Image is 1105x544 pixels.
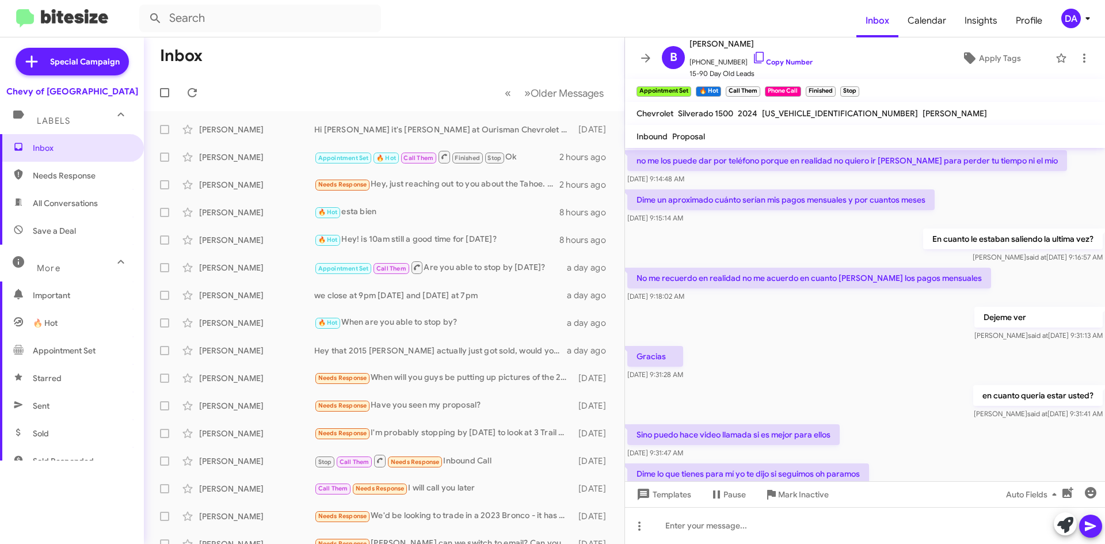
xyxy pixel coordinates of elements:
div: [PERSON_NAME] [199,372,314,384]
p: no me los puede dar por teléfono porque en realidad no quiero ir [PERSON_NAME] para perder tu tie... [627,150,1067,171]
div: [PERSON_NAME] [199,455,314,467]
div: 8 hours ago [559,234,615,246]
span: 2024 [738,108,757,119]
span: 🔥 Hot [318,236,338,244]
span: B [670,48,677,67]
div: 2 hours ago [559,179,615,191]
div: Hey that 2015 [PERSON_NAME] actually just got sold, would you be open to another one? [314,345,567,356]
div: [PERSON_NAME] [199,400,314,412]
span: said at [1028,331,1048,340]
p: Dime un aproximado cuánto serían mis pagos mensuales y por cuantos meses [627,189,935,210]
div: [PERSON_NAME] [199,151,314,163]
div: a day ago [567,262,615,273]
span: 🔥 Hot [318,319,338,326]
span: Sent [33,400,49,412]
a: Insights [955,4,1007,37]
div: [PERSON_NAME] [199,345,314,356]
span: [PERSON_NAME] [DATE] 9:31:41 AM [974,409,1103,418]
span: Silverado 1500 [678,108,733,119]
div: esta bien [314,206,559,219]
small: Finished [806,86,836,97]
p: Dejeme ver [974,307,1103,328]
div: [PERSON_NAME] [199,483,314,494]
div: [DATE] [573,372,615,384]
div: Hey, just reaching out to you about the Tahoe. Are you still interested? [314,178,559,191]
div: When will you guys be putting up pictures of the 23 red model y? [314,371,573,385]
div: a day ago [567,317,615,329]
span: Needs Response [318,429,367,437]
span: Inbox [856,4,898,37]
button: Mark Inactive [755,484,838,505]
span: Inbox [33,142,131,154]
span: Needs Response [356,485,405,492]
a: Copy Number [752,58,813,66]
input: Search [139,5,381,32]
div: DA [1061,9,1081,28]
div: [DATE] [573,124,615,135]
div: [PERSON_NAME] [199,124,314,135]
span: Special Campaign [50,56,120,67]
small: Phone Call [765,86,801,97]
a: Special Campaign [16,48,129,75]
span: Calendar [898,4,955,37]
span: [PHONE_NUMBER] [689,51,813,68]
h1: Inbox [160,47,203,65]
div: a day ago [567,345,615,356]
span: Call Them [340,458,369,466]
div: [DATE] [573,483,615,494]
span: Labels [37,116,70,126]
div: [PERSON_NAME] [199,428,314,439]
div: [DATE] [573,511,615,522]
span: Sold Responded [33,455,94,467]
div: [DATE] [573,400,615,412]
p: Gracias [627,346,683,367]
span: Appointment Set [318,154,369,162]
div: [PERSON_NAME] [199,317,314,329]
button: Apply Tags [932,48,1050,69]
span: 🔥 Hot [318,208,338,216]
div: we close at 9pm [DATE] and [DATE] at 7pm [314,290,567,301]
small: Stop [840,86,859,97]
span: Stop [318,458,332,466]
span: » [524,86,531,100]
div: [DATE] [573,428,615,439]
div: When are you able to stop by? [314,316,567,329]
span: [DATE] 9:31:28 AM [627,370,683,379]
div: [PERSON_NAME] [199,207,314,218]
span: Chevrolet [637,108,673,119]
span: Stop [487,154,501,162]
span: All Conversations [33,197,98,209]
span: Mark Inactive [778,484,829,505]
span: [PERSON_NAME] [689,37,813,51]
div: Hey! is 10am still a good time for [DATE]? [314,233,559,246]
div: I will call you later [314,482,573,495]
span: « [505,86,511,100]
span: Profile [1007,4,1051,37]
span: [PERSON_NAME] [DATE] 9:16:57 AM [973,253,1103,261]
p: No me recuerdo en realidad no me acuerdo en cuanto [PERSON_NAME] los pagos mensuales [627,268,991,288]
span: 15-90 Day Old Leads [689,68,813,79]
div: I'm probably stopping by [DATE] to look at 3 Trail Boss Colorados. 2 white and 1 silver. The ones... [314,427,573,440]
div: [PERSON_NAME] [199,511,314,522]
span: [US_VEHICLE_IDENTIFICATION_NUMBER] [762,108,918,119]
div: [PERSON_NAME] [199,290,314,301]
span: [PERSON_NAME] [DATE] 9:31:13 AM [974,331,1103,340]
span: Needs Response [33,170,131,181]
span: Sold [33,428,49,439]
span: said at [1026,253,1046,261]
div: Have you seen my proposal? [314,399,573,412]
p: En cuanto le estaban saliendo la ultima vez? [923,229,1103,249]
div: [PERSON_NAME] [199,179,314,191]
div: 8 hours ago [559,207,615,218]
span: 🔥 Hot [376,154,396,162]
div: Hi [PERSON_NAME] it's [PERSON_NAME] at Ourisman Chevrolet of [GEOGRAPHIC_DATA]. Just wanted to fo... [314,124,573,135]
div: Ok [314,150,559,164]
span: Call Them [403,154,433,162]
span: Starred [33,372,62,384]
small: 🔥 Hot [696,86,721,97]
span: Appointment Set [33,345,96,356]
span: 🔥 Hot [33,317,58,329]
p: Dime lo que tienes para mí yo te dijo si seguimos oh paramos [627,463,869,484]
span: Save a Deal [33,225,76,237]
